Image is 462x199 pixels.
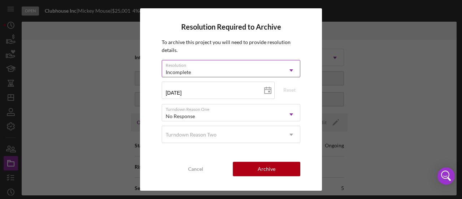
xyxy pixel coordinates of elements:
[437,167,455,185] div: Open Intercom Messenger
[166,69,191,75] div: Incomplete
[188,162,203,176] div: Cancel
[162,38,300,55] p: To archive this project you will need to provide resolution details.
[283,85,296,95] div: Reset
[162,23,300,31] h4: Resolution Required to Archive
[279,85,300,95] button: Reset
[233,162,300,176] button: Archive
[166,132,217,138] div: Turndown Reason Two
[162,162,229,176] button: Cancel
[166,113,195,119] div: No Response
[258,162,275,176] div: Archive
